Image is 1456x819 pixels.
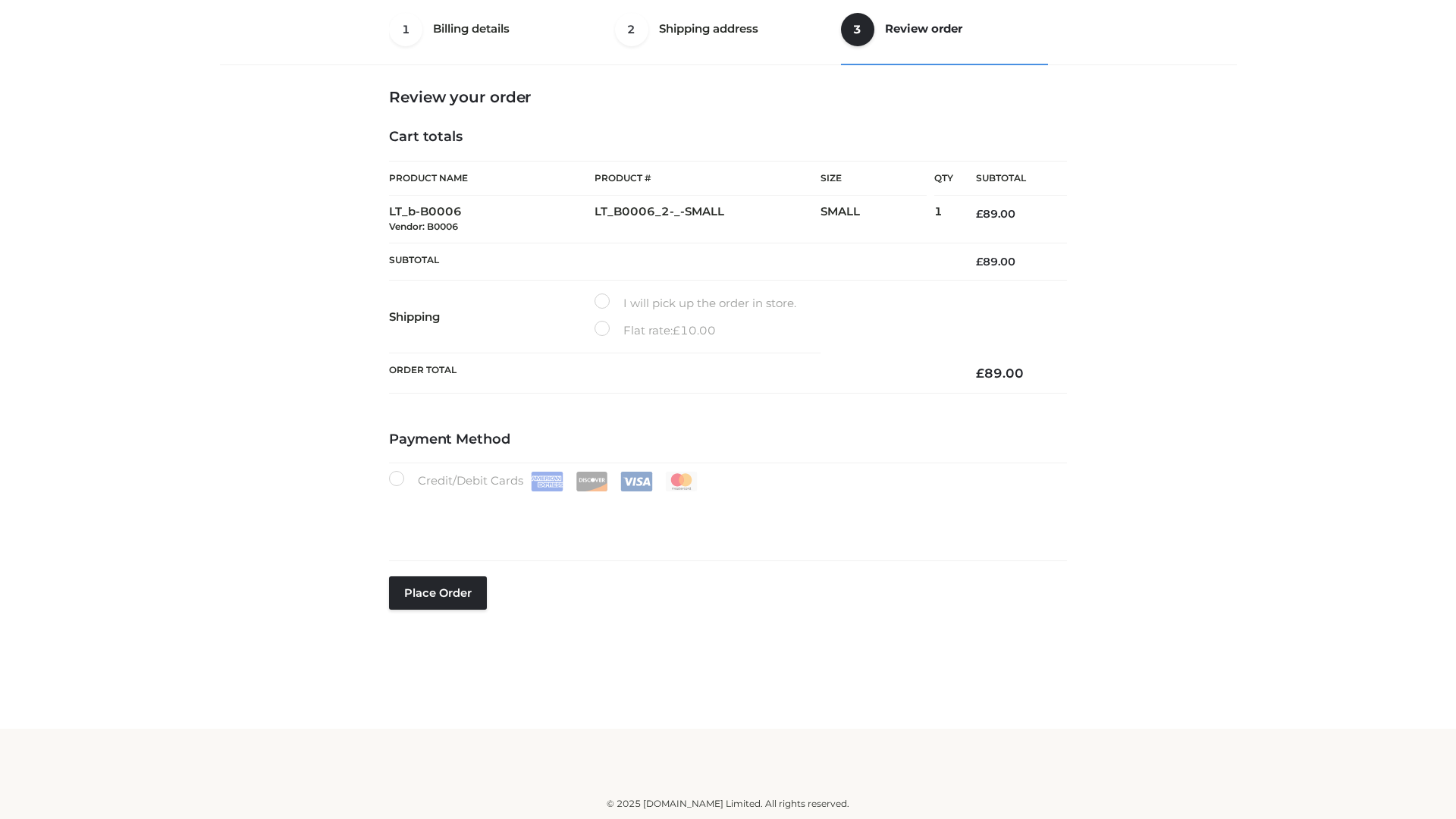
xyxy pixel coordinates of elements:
h4: Payment Method [389,431,1067,448]
span: £ [976,255,983,268]
bdi: 89.00 [976,366,1024,381]
div: © 2025 [DOMAIN_NAME] Limited. All rights reserved. [225,796,1231,811]
th: Qty [934,161,953,196]
th: Size [821,162,927,196]
th: Product Name [389,161,595,196]
td: SMALL [821,196,934,243]
h4: Cart totals [389,129,1067,146]
small: Vendor: B0006 [389,221,458,232]
iframe: Secure payment input frame [386,488,1064,544]
th: Product # [595,161,821,196]
td: 1 [934,196,953,243]
th: Subtotal [953,162,1067,196]
td: LT_B0006_2-_-SMALL [595,196,821,243]
button: Place order [389,576,487,610]
span: £ [673,323,680,337]
img: Amex [531,472,563,491]
th: Shipping [389,281,595,353]
img: Visa [620,472,653,491]
h3: Review your order [389,88,1067,106]
td: LT_b-B0006 [389,196,595,243]
label: I will pick up the order in store. [595,293,796,313]
img: Discover [576,472,608,491]
span: £ [976,207,983,221]
label: Credit/Debit Cards [389,471,699,491]
th: Subtotal [389,243,953,280]
bdi: 89.00 [976,207,1015,221]
label: Flat rate: [595,321,716,340]
th: Order Total [389,353,953,394]
bdi: 89.00 [976,255,1015,268]
span: £ [976,366,984,381]
bdi: 10.00 [673,323,716,337]
img: Mastercard [665,472,698,491]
